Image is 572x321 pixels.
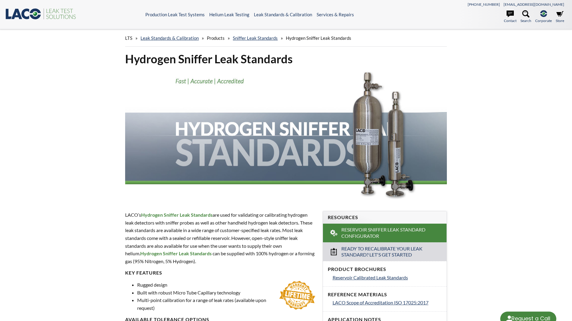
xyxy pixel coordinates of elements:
[468,2,500,7] a: [PHONE_NUMBER]
[254,12,312,17] a: Leak Standards & Calibration
[209,12,249,17] a: Helium Leak Testing
[328,266,442,272] h4: Product Brochures
[125,35,132,41] span: LTS
[207,35,225,41] span: Products
[125,211,315,265] p: LACO’s are used for validating or calibrating hydrogen leak detectors with sniffer probes as well...
[520,10,531,24] a: Search
[137,281,315,289] li: Rugged design
[140,250,212,256] strong: Hydrogen Sniffer Leak Standards
[323,224,447,242] a: Reservoir Sniffer Leak Standard Configurator
[328,214,442,221] h4: Resources
[125,52,447,66] h1: Hydrogen Sniffer Leak Standards
[141,35,199,41] a: Leak Standards & Calibration
[145,12,205,17] a: Production Leak Test Systems
[328,291,442,298] h4: Reference Materials
[535,18,552,24] span: Corporate
[279,281,315,310] img: Lifetime-Warranty.png
[137,289,315,297] li: Built with robust Micro Tube Capillary technology
[333,300,428,305] span: LACO Scope of Accreditation ISO 17025:2017
[286,35,351,41] span: Hydrogen Sniffer Leak Standards
[333,299,442,307] a: LACO Scope of Accreditation ISO 17025:2017
[556,10,564,24] a: Store
[137,296,315,312] li: Multi-point calibration for a range of leak rates (available upon request)
[323,242,447,261] a: Ready to Recalibrate Your Leak Standard? Let's Get Started
[333,275,408,280] span: Reservoir Calibrated Leak Standards
[504,2,564,7] a: [EMAIL_ADDRESS][DOMAIN_NAME]
[125,270,315,276] h4: key FEATURES
[341,246,429,258] span: Ready to Recalibrate Your Leak Standard? Let's Get Started
[125,71,447,200] img: Hydrogen Sniffer Standards header
[341,227,429,239] span: Reservoir Sniffer Leak Standard Configurator
[333,274,442,282] a: Reservoir Calibrated Leak Standards
[125,30,447,47] div: » » » »
[504,10,517,24] a: Contact
[317,12,354,17] a: Services & Repairs
[233,35,278,41] a: Sniffer Leak Standards
[141,212,213,218] strong: Hydrogen Sniffer Leak Standards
